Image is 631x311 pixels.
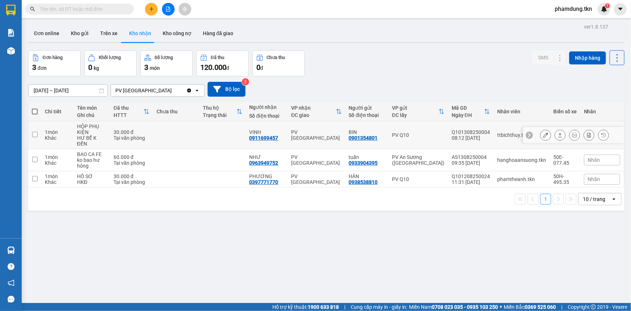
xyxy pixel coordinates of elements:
[500,306,502,308] span: ⚪️
[392,154,444,166] div: PV An Sương ([GEOGRAPHIC_DATA])
[144,63,148,72] span: 3
[452,154,490,160] div: AS1308250004
[591,304,596,310] span: copyright
[532,51,554,64] button: SMS
[553,109,577,114] div: Biển số xe
[497,109,546,114] div: Nhân viên
[162,3,175,16] button: file-add
[250,160,278,166] div: 0963949752
[272,303,339,311] span: Hỗ trợ kỹ thuật:
[497,157,546,163] div: hanghoaansuong.tkn
[614,3,627,16] button: caret-down
[45,135,70,141] div: Khác
[114,105,144,111] div: Đã thu
[617,6,624,12] span: caret-down
[99,55,121,60] div: Khối lượng
[157,109,196,114] div: Chưa thu
[250,154,284,160] div: NHƯ
[256,63,260,72] span: 0
[291,105,336,111] div: VP nhận
[349,154,385,160] div: tuấn
[149,7,154,12] span: plus
[94,65,99,71] span: kg
[114,112,144,118] div: HTTT
[452,129,490,135] div: Q101308250004
[504,303,556,311] span: Miền Bắc
[584,23,608,31] div: ver 1.8.137
[452,135,490,141] div: 08:12 [DATE]
[29,85,107,96] input: Select a date range.
[7,47,15,55] img: warehouse-icon
[291,112,336,118] div: ĐC giao
[583,196,605,203] div: 10 / trang
[77,151,106,157] div: BAO CA FE
[43,55,63,60] div: Đơn hàng
[38,65,47,71] span: đơn
[242,78,249,85] sup: 3
[45,109,70,114] div: Chi tiết
[349,135,378,141] div: 0901354801
[291,154,341,166] div: PV [GEOGRAPHIC_DATA]
[553,154,577,166] div: 50E-077.45
[349,179,378,185] div: 0938538810
[45,179,70,185] div: Khác
[497,132,546,138] div: ttbichthuy.tkn
[94,25,123,42] button: Trên xe
[561,303,562,311] span: |
[182,7,187,12] span: aim
[77,105,106,111] div: Tên món
[45,129,70,135] div: 1 món
[611,196,617,202] svg: open
[349,105,385,111] div: Người gửi
[555,130,566,140] div: Giao hàng
[208,82,246,97] button: Bộ lọc
[145,3,158,16] button: plus
[452,179,490,185] div: 11:31 [DATE]
[186,88,192,93] svg: Clear value
[267,55,285,60] div: Chưa thu
[349,112,385,118] div: Số điện thoại
[114,160,149,166] div: Tại văn phòng
[252,50,305,76] button: Chưa thu0đ
[452,173,490,179] div: Q101208250024
[349,160,378,166] div: 0933904395
[150,65,160,71] span: món
[157,25,197,42] button: Kho công nợ
[250,113,284,119] div: Số điện thoại
[194,88,200,93] svg: open
[250,104,284,110] div: Người nhận
[392,112,439,118] div: ĐC lấy
[114,129,149,135] div: 30.000 đ
[155,55,173,60] div: Số lượng
[166,7,171,12] span: file-add
[203,105,236,111] div: Thu hộ
[114,173,149,179] div: 30.000 đ
[349,173,385,179] div: HÂN
[260,65,263,71] span: đ
[250,129,284,135] div: VINH
[200,63,226,72] span: 120.000
[8,280,14,286] span: notification
[199,102,246,121] th: Toggle SortBy
[540,130,551,140] div: Sửa đơn hàng
[349,129,385,135] div: BIN
[584,109,620,114] div: Nhãn
[77,179,106,185] div: HKĐ
[123,25,157,42] button: Kho nhận
[409,303,498,311] span: Miền Nam
[114,179,149,185] div: Tại văn phòng
[77,135,106,147] div: HƯ BỂ K ĐỀN
[8,263,14,270] span: question-circle
[197,25,239,42] button: Hàng đã giao
[392,176,444,182] div: PV Q10
[287,102,345,121] th: Toggle SortBy
[291,129,341,141] div: PV [GEOGRAPHIC_DATA]
[84,50,137,76] button: Khối lượng0kg
[6,5,16,16] img: logo-vxr
[250,173,284,179] div: PHƯƠNG
[291,173,341,185] div: PV [GEOGRAPHIC_DATA]
[30,7,35,12] span: search
[569,51,606,64] button: Nhập hàng
[392,105,439,111] div: VP gửi
[8,296,14,303] span: message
